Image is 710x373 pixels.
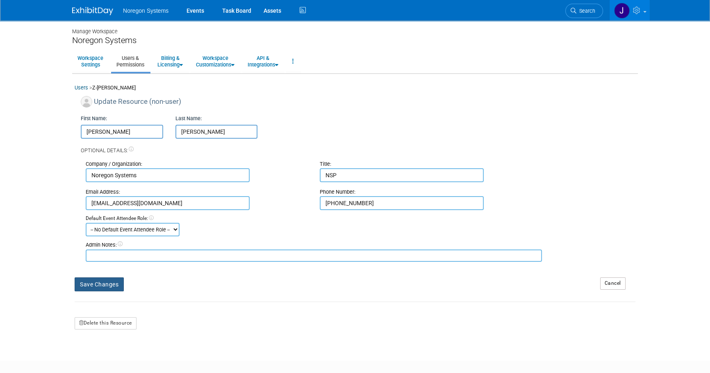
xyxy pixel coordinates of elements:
a: API &Integrations [242,51,284,71]
div: Noregon Systems [72,35,638,46]
a: Users &Permissions [111,51,150,71]
a: WorkspaceCustomizations [191,51,240,71]
label: Last Name: [175,115,202,123]
a: WorkspaceSettings [72,51,109,71]
img: Johana Gil [614,3,630,18]
button: Delete this Resource [75,317,137,330]
div: Z-[PERSON_NAME] [75,84,635,96]
img: Associate-Profile-5.png [81,96,92,108]
a: Cancel [600,277,626,290]
a: Billing &Licensing [152,51,188,71]
div: Admin Notes: [86,241,542,249]
div: Phone Number: [320,188,542,196]
span: Search [576,8,595,14]
img: ExhibitDay [72,7,113,15]
div: Manage Workspace [72,21,638,35]
div: Update Resource (non-user) [81,96,635,111]
div: Title: [320,160,542,168]
button: Save Changes [75,277,124,291]
a: Search [565,4,603,18]
div: Optional Details: [81,139,635,155]
div: Default Event Attendee Role: [86,215,635,222]
a: Users [75,85,88,91]
input: Last Name [175,125,258,139]
div: Company / Organization: [86,160,307,168]
label: First Name: [81,115,107,123]
div: Email Address: [86,188,307,196]
span: Noregon Systems [123,7,168,14]
input: First Name [81,125,163,139]
span: > [89,85,92,91]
